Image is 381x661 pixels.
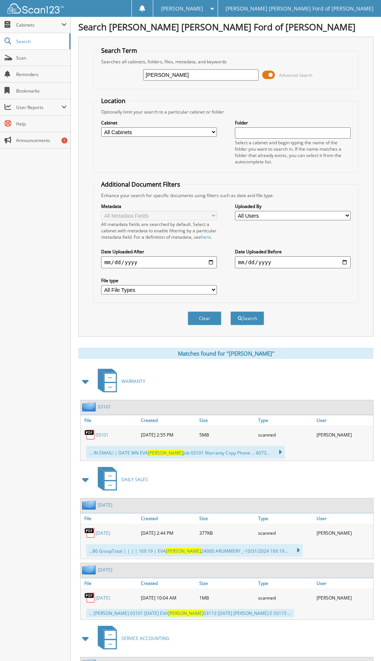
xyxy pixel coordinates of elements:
a: DAILY SALES [93,465,148,494]
a: [DATE] [98,567,112,573]
legend: Additional Document Filters [97,180,184,188]
a: Created [139,578,197,588]
h1: Search [PERSON_NAME] [PERSON_NAME] Ford of [PERSON_NAME] [78,21,374,33]
img: PDF.png [84,429,96,440]
span: User Reports [16,104,61,111]
div: Select a cabinet and begin typing the name of the folder you want to search in. If the name match... [235,139,350,165]
a: [DATE] [96,595,110,601]
div: [DATE] 10:04 AM [139,590,197,605]
input: start [101,256,217,268]
span: [PERSON_NAME] [148,450,183,456]
div: scanned [256,590,315,605]
div: ... IN EMAIL! | DATE WN EVA Job 03101 Warranty Copy Phone ... 6073... [86,446,285,459]
legend: Location [97,97,129,105]
a: [DATE] [96,530,110,536]
a: 03101 [96,432,109,438]
a: Size [197,578,256,588]
span: Bookmarks [16,88,67,94]
a: here [201,234,211,240]
span: Reminders [16,71,67,78]
img: PDF.png [84,592,96,603]
legend: Search Term [97,46,141,55]
span: Help [16,121,67,127]
a: Size [197,415,256,425]
span: [PERSON_NAME] [PERSON_NAME] Ford of [PERSON_NAME] [226,6,374,11]
span: [PERSON_NAME] [166,548,201,554]
button: Search [230,311,264,325]
div: Enhance your search for specific documents using filters such as date and file type. [97,192,354,199]
div: [PERSON_NAME] [315,427,373,442]
label: File type [101,277,217,284]
input: end [235,256,350,268]
span: Cabinets [16,22,61,28]
a: [DATE] [98,502,112,508]
span: Search [16,38,66,45]
a: Type [256,578,315,588]
label: Date Uploaded Before [235,248,350,255]
a: Type [256,415,315,425]
a: Created [139,415,197,425]
div: 1 [61,138,67,144]
div: [PERSON_NAME] [315,525,373,540]
a: Created [139,513,197,523]
div: [DATE] 2:44 PM [139,525,197,540]
div: scanned [256,427,315,442]
a: 03101 [98,404,111,410]
span: Advanced Search [279,72,312,78]
button: Clear [188,311,221,325]
img: scan123-logo-white.svg [7,3,64,13]
span: Scan [16,55,67,61]
img: folder2.png [82,500,98,510]
a: File [81,415,139,425]
div: Matches found for "[PERSON_NAME]" [78,348,374,359]
label: Uploaded By [235,203,350,209]
span: DAILY SALES [121,476,148,483]
a: User [315,578,373,588]
span: [PERSON_NAME] [161,6,203,11]
a: SERVICE ACCOUNTING [93,624,169,653]
span: Announcements [16,137,67,144]
a: WARRANTY [93,366,145,396]
img: folder2.png [82,402,98,411]
a: File [81,513,139,523]
div: [DATE] 2:55 PM [139,427,197,442]
div: ...86 GroupTotal | | | | 169.19 | EVA 24000 ARUMMERY _-10/31/2024 169.19... [86,544,303,557]
a: User [315,513,373,523]
div: All metadata fields are searched by default. Select a cabinet with metadata to enable filtering b... [101,221,217,240]
label: Date Uploaded After [101,248,217,255]
a: File [81,578,139,588]
div: Optionally limit your search to a particular cabinet or folder [97,109,354,115]
a: User [315,415,373,425]
a: Type [256,513,315,523]
img: folder2.png [82,565,98,574]
a: Size [197,513,256,523]
div: 5MB [197,427,256,442]
div: scanned [256,525,315,540]
div: Searches all cabinets, folders, files, metadata, and keywords [97,58,354,65]
div: ... [PERSON_NAME] 03101 [DATE] EVA 03113 [DATE] [PERSON_NAME] E 03115 ... [86,609,294,618]
span: WARRANTY [121,378,145,384]
span: SERVICE ACCOUNTING [121,635,169,642]
label: Folder [235,120,350,126]
span: [PERSON_NAME] [168,610,203,616]
div: [PERSON_NAME] [315,590,373,605]
div: 377KB [197,525,256,540]
label: Metadata [101,203,217,209]
div: 1MB [197,590,256,605]
label: Cabinet [101,120,217,126]
img: PDF.png [84,527,96,538]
